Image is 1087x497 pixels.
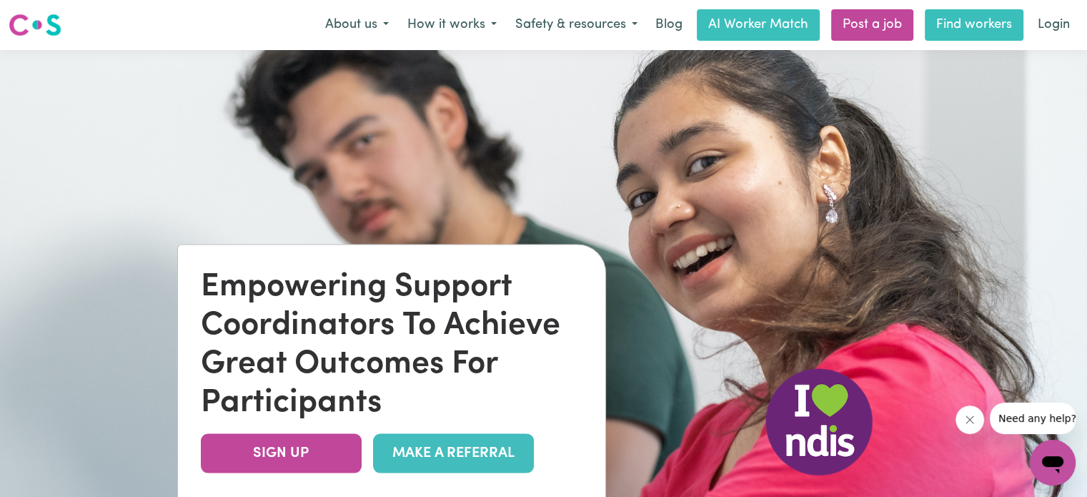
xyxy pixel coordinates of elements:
[398,10,506,40] button: How it works
[9,9,61,41] a: Careseekers logo
[1029,9,1078,41] a: Login
[990,403,1076,434] iframe: Message from company
[316,10,398,40] button: About us
[697,9,820,41] a: AI Worker Match
[831,9,913,41] a: Post a job
[765,368,873,476] img: NDIS Logo
[1030,440,1076,486] iframe: Button to launch messaging window
[9,10,86,21] span: Need any help?
[956,405,984,434] iframe: Close message
[506,10,647,40] button: Safety & resources
[925,9,1023,41] a: Find workers
[201,433,362,473] a: SIGN UP
[9,12,61,38] img: Careseekers logo
[373,433,534,473] a: MAKE A REFERRAL
[201,267,582,422] div: Empowering Support Coordinators To Achieve Great Outcomes For Participants
[647,9,691,41] a: Blog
